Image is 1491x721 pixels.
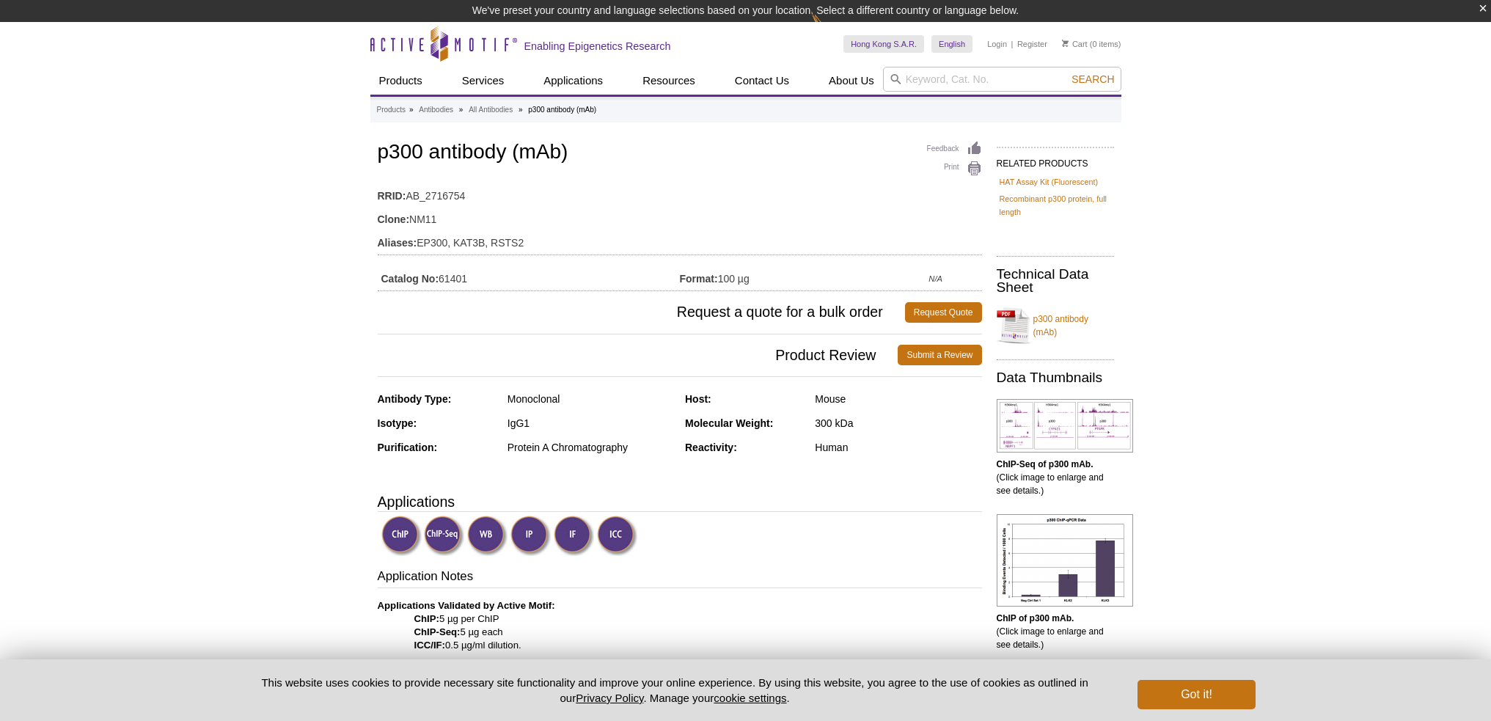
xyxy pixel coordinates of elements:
[378,599,982,652] p: 5 µg per ChIP 5 µg each 0.5 µg/ml dilution.
[634,67,704,95] a: Resources
[820,67,883,95] a: About Us
[927,161,982,177] a: Print
[414,613,439,624] strong: ChIP:
[714,692,786,704] button: cookie settings
[1011,35,1014,53] li: |
[685,442,737,453] strong: Reactivity:
[378,227,982,251] td: EP300, KAT3B, RSTS2
[414,640,446,651] strong: ICC/IF:
[843,35,924,53] a: Hong Kong S.A.R.
[597,516,637,556] img: Immunocytochemistry Validated
[378,180,982,204] td: AB_2716754
[997,459,1093,469] b: ChIP-Seq of p300 mAb.
[1138,680,1255,709] button: Got it!
[381,516,422,556] img: ChIP Validated
[508,392,674,406] div: Monoclonal
[997,399,1133,453] img: p300 antibody (mAb) tested by ChIP-Seq.
[378,141,982,166] h1: p300 antibody (mAb)
[997,147,1114,173] h2: RELATED PRODUCTS
[815,441,981,454] div: Human
[469,103,513,117] a: All Antibodies
[905,302,982,323] a: Request Quote
[883,67,1121,92] input: Keyword, Cat. No.
[535,67,612,95] a: Applications
[459,106,464,114] li: »
[378,204,982,227] td: NM11
[236,675,1114,706] p: This website uses cookies to provide necessary site functionality and improve your online experie...
[424,516,464,556] img: ChIP-Seq Validated
[524,40,671,53] h2: Enabling Epigenetics Research
[927,141,982,157] a: Feedback
[1000,192,1111,219] a: Recombinant p300 protein, full length
[378,417,417,429] strong: Isotype:
[381,272,439,285] strong: Catalog No:
[815,417,981,430] div: 300 kDa
[898,345,981,365] a: Submit a Review
[1000,175,1099,189] a: HAT Assay Kit (Fluorescent)
[508,441,674,454] div: Protein A Chromatography
[685,417,773,429] strong: Molecular Weight:
[997,613,1074,623] b: ChIP of p300 mAb.
[378,345,898,365] span: Product Review
[815,392,981,406] div: Mouse
[987,39,1007,49] a: Login
[1062,35,1121,53] li: (0 items)
[997,268,1114,294] h2: Technical Data Sheet
[997,458,1114,497] p: (Click image to enlarge and see details.)
[726,67,798,95] a: Contact Us
[519,106,523,114] li: »
[378,263,680,287] td: 61401
[510,516,551,556] img: Immunoprecipitation Validated
[554,516,594,556] img: Immunofluorescence Validated
[680,272,718,285] strong: Format:
[997,612,1114,651] p: (Click image to enlarge and see details.)
[997,371,1114,384] h2: Data Thumbnails
[378,189,406,202] strong: RRID:
[467,516,508,556] img: Western Blot Validated
[378,568,982,588] h3: Application Notes
[370,67,431,95] a: Products
[931,35,972,53] a: English
[378,213,410,226] strong: Clone:
[997,514,1133,607] img: p300 antibody (mAb) tested by ChIP.
[1067,73,1118,86] button: Search
[378,302,905,323] span: Request a quote for a bulk order
[414,626,461,637] strong: ChIP-Seq:
[1017,39,1047,49] a: Register
[576,692,643,704] a: Privacy Policy
[1062,39,1088,49] a: Cart
[378,442,438,453] strong: Purification:
[378,491,982,513] h3: Applications
[528,106,596,114] li: p300 antibody (mAb)
[453,67,513,95] a: Services
[378,393,452,405] strong: Antibody Type:
[377,103,406,117] a: Products
[508,417,674,430] div: IgG1
[378,600,555,611] b: Applications Validated by Active Motif:
[685,393,711,405] strong: Host:
[1071,73,1114,85] span: Search
[680,263,929,287] td: 100 µg
[928,263,981,287] td: N/A
[378,236,417,249] strong: Aliases:
[811,11,850,45] img: Change Here
[409,106,414,114] li: »
[997,304,1114,348] a: p300 antibody (mAb)
[1062,40,1069,47] img: Your Cart
[419,103,453,117] a: Antibodies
